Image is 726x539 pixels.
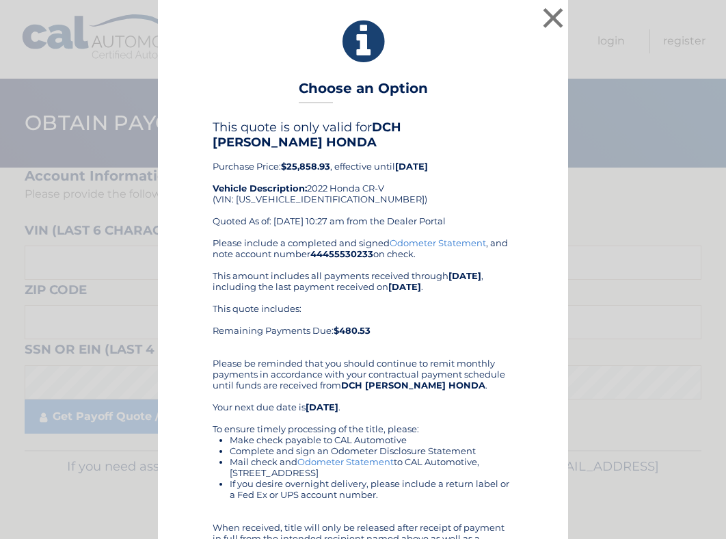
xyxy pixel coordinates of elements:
h4: This quote is only valid for [213,120,513,150]
a: Odometer Statement [297,456,394,467]
h3: Choose an Option [299,80,428,104]
li: Make check payable to CAL Automotive [230,434,513,445]
button: × [539,4,567,31]
b: [DATE] [395,161,428,172]
b: 44455530233 [310,248,373,259]
li: If you desire overnight delivery, please include a return label or a Fed Ex or UPS account number. [230,478,513,500]
div: This quote includes: Remaining Payments Due: [213,303,513,347]
li: Mail check and to CAL Automotive, [STREET_ADDRESS] [230,456,513,478]
b: [DATE] [306,402,338,412]
div: Purchase Price: , effective until 2022 Honda CR-V (VIN: [US_VEHICLE_IDENTIFICATION_NUMBER]) Quote... [213,120,513,237]
b: [DATE] [448,270,481,281]
b: DCH [PERSON_NAME] HONDA [341,380,485,391]
li: Complete and sign an Odometer Disclosure Statement [230,445,513,456]
b: DCH [PERSON_NAME] HONDA [213,120,401,150]
b: $25,858.93 [281,161,330,172]
a: Odometer Statement [390,237,486,248]
b: $480.53 [334,325,371,336]
strong: Vehicle Description: [213,183,307,194]
b: [DATE] [388,281,421,292]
